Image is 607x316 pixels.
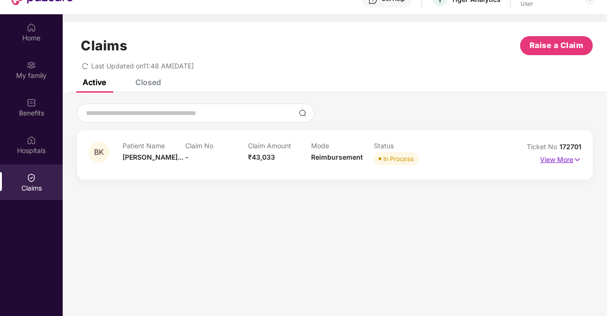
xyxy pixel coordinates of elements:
[560,143,581,151] span: 172701
[311,153,363,161] span: Reimbursement
[383,154,414,163] div: In Process
[82,62,88,70] span: redo
[573,154,581,165] img: svg+xml;base64,PHN2ZyB4bWxucz0iaHR0cDovL3d3dy53My5vcmcvMjAwMC9zdmciIHdpZHRoPSIxNyIgaGVpZ2h0PSIxNy...
[27,135,36,145] img: svg+xml;base64,PHN2ZyBpZD0iSG9zcGl0YWxzIiB4bWxucz0iaHR0cDovL3d3dy53My5vcmcvMjAwMC9zdmciIHdpZHRoPS...
[81,38,127,54] h1: Claims
[83,77,106,87] div: Active
[27,173,36,182] img: svg+xml;base64,PHN2ZyBpZD0iQ2xhaW0iIHhtbG5zPSJodHRwOi8vd3d3LnczLm9yZy8yMDAwL3N2ZyIgd2lkdGg9IjIwIi...
[27,60,36,70] img: svg+xml;base64,PHN2ZyB3aWR0aD0iMjAiIGhlaWdodD0iMjAiIHZpZXdCb3g9IjAgMCAyMCAyMCIgZmlsbD0ibm9uZSIgeG...
[185,142,248,150] p: Claim No
[248,153,275,161] span: ₹43,033
[527,143,560,151] span: Ticket No
[299,109,306,117] img: svg+xml;base64,PHN2ZyBpZD0iU2VhcmNoLTMyeDMyIiB4bWxucz0iaHR0cDovL3d3dy53My5vcmcvMjAwMC9zdmciIHdpZH...
[27,98,36,107] img: svg+xml;base64,PHN2ZyBpZD0iQmVuZWZpdHMiIHhtbG5zPSJodHRwOi8vd3d3LnczLm9yZy8yMDAwL3N2ZyIgd2lkdGg9Ij...
[374,142,436,150] p: Status
[123,142,185,150] p: Patient Name
[94,148,104,156] span: BK
[311,142,374,150] p: Mode
[185,153,189,161] span: -
[248,142,311,150] p: Claim Amount
[135,77,161,87] div: Closed
[540,152,581,165] p: View More
[520,36,593,55] button: Raise a Claim
[27,23,36,32] img: svg+xml;base64,PHN2ZyBpZD0iSG9tZSIgeG1sbnM9Imh0dHA6Ly93d3cudzMub3JnLzIwMDAvc3ZnIiB3aWR0aD0iMjAiIG...
[91,62,194,70] span: Last Updated on 11:48 AM[DATE]
[123,153,183,161] span: [PERSON_NAME]...
[530,39,584,51] span: Raise a Claim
